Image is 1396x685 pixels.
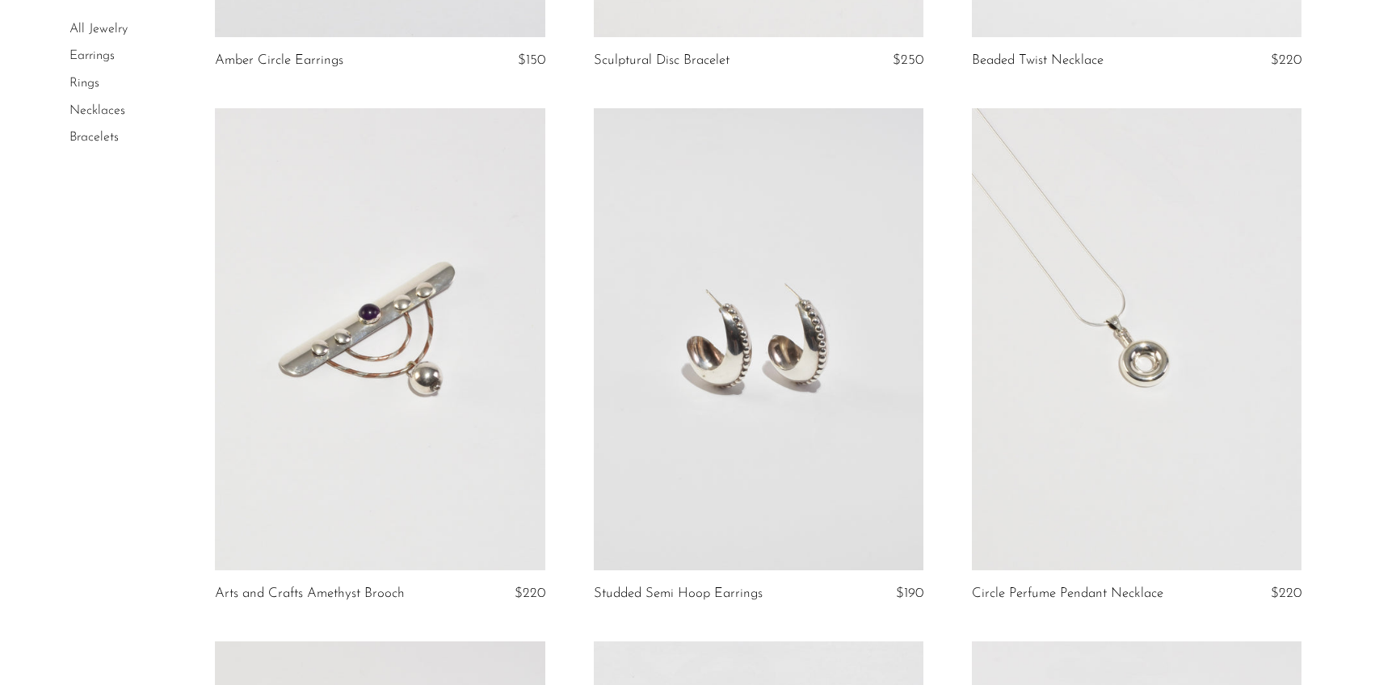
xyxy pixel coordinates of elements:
[1271,586,1301,600] span: $220
[972,53,1104,68] a: Beaded Twist Necklace
[69,77,99,90] a: Rings
[1271,53,1301,67] span: $220
[893,53,923,67] span: $250
[972,586,1163,601] a: Circle Perfume Pendant Necklace
[896,586,923,600] span: $190
[518,53,545,67] span: $150
[215,53,343,68] a: Amber Circle Earrings
[69,131,119,144] a: Bracelets
[215,586,405,601] a: Arts and Crafts Amethyst Brooch
[594,53,730,68] a: Sculptural Disc Bracelet
[594,586,763,601] a: Studded Semi Hoop Earrings
[69,50,115,63] a: Earrings
[69,104,125,117] a: Necklaces
[69,23,128,36] a: All Jewelry
[515,586,545,600] span: $220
